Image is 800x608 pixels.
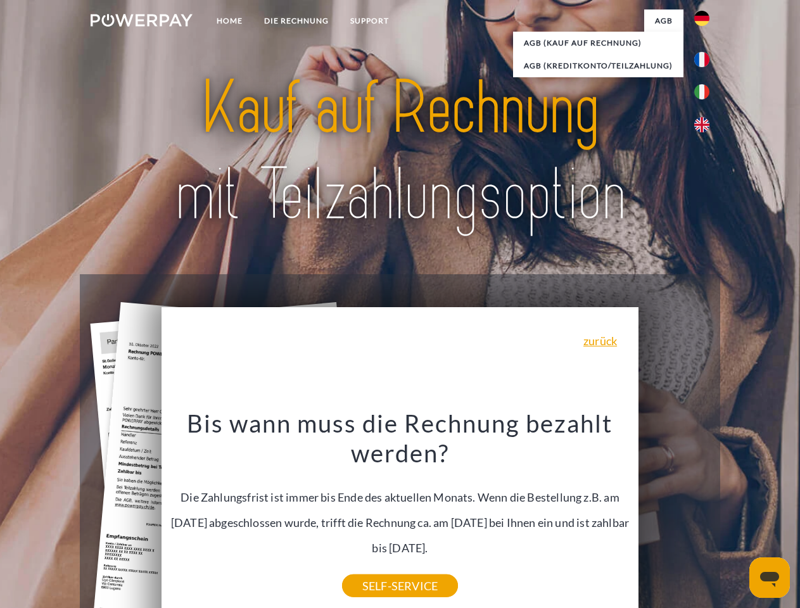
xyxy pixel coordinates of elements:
[644,9,683,32] a: agb
[91,14,193,27] img: logo-powerpay-white.svg
[169,408,632,469] h3: Bis wann muss die Rechnung bezahlt werden?
[583,335,617,346] a: zurück
[694,117,709,132] img: en
[694,52,709,67] img: fr
[121,61,679,243] img: title-powerpay_de.svg
[342,574,458,597] a: SELF-SERVICE
[253,9,340,32] a: DIE RECHNUNG
[694,84,709,99] img: it
[169,408,632,586] div: Die Zahlungsfrist ist immer bis Ende des aktuellen Monats. Wenn die Bestellung z.B. am [DATE] abg...
[513,54,683,77] a: AGB (Kreditkonto/Teilzahlung)
[206,9,253,32] a: Home
[340,9,400,32] a: SUPPORT
[513,32,683,54] a: AGB (Kauf auf Rechnung)
[749,557,790,598] iframe: Schaltfläche zum Öffnen des Messaging-Fensters
[694,11,709,26] img: de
